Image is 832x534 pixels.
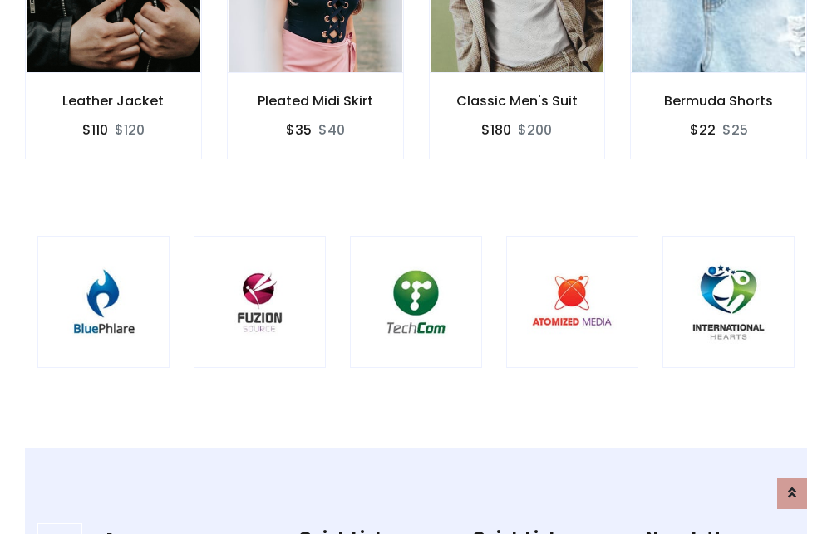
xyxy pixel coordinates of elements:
[318,120,345,140] del: $40
[286,122,312,138] h6: $35
[82,122,108,138] h6: $110
[631,93,806,109] h6: Bermuda Shorts
[115,120,145,140] del: $120
[481,122,511,138] h6: $180
[722,120,748,140] del: $25
[430,93,605,109] h6: Classic Men's Suit
[518,120,552,140] del: $200
[26,93,201,109] h6: Leather Jacket
[228,93,403,109] h6: Pleated Midi Skirt
[690,122,716,138] h6: $22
